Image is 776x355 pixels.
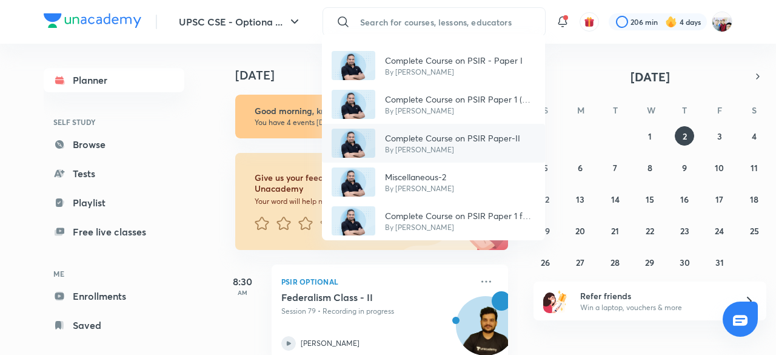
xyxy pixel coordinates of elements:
[332,51,375,80] img: Avatar
[332,90,375,119] img: Avatar
[385,183,454,194] p: By [PERSON_NAME]
[322,85,545,124] a: AvatarComplete Course on PSIR Paper 1 (B) - Part IIIBy [PERSON_NAME]
[385,93,535,106] p: Complete Course on PSIR Paper 1 (B) - Part III
[385,222,535,233] p: By [PERSON_NAME]
[332,129,375,158] img: Avatar
[322,46,545,85] a: AvatarComplete Course on PSIR - Paper IBy [PERSON_NAME]
[332,167,375,197] img: Avatar
[385,144,520,155] p: By [PERSON_NAME]
[385,209,535,222] p: Complete Course on PSIR Paper 1 for Mains 2022 - Part II
[385,67,523,78] p: By [PERSON_NAME]
[385,132,520,144] p: Complete Course on PSIR Paper-II
[322,163,545,201] a: AvatarMiscellaneous-2By [PERSON_NAME]
[322,201,545,240] a: AvatarComplete Course on PSIR Paper 1 for Mains 2022 - Part IIBy [PERSON_NAME]
[332,206,375,235] img: Avatar
[322,124,545,163] a: AvatarComplete Course on PSIR Paper-IIBy [PERSON_NAME]
[385,171,454,183] p: Miscellaneous-2
[385,106,535,117] p: By [PERSON_NAME]
[385,54,523,67] p: Complete Course on PSIR - Paper I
